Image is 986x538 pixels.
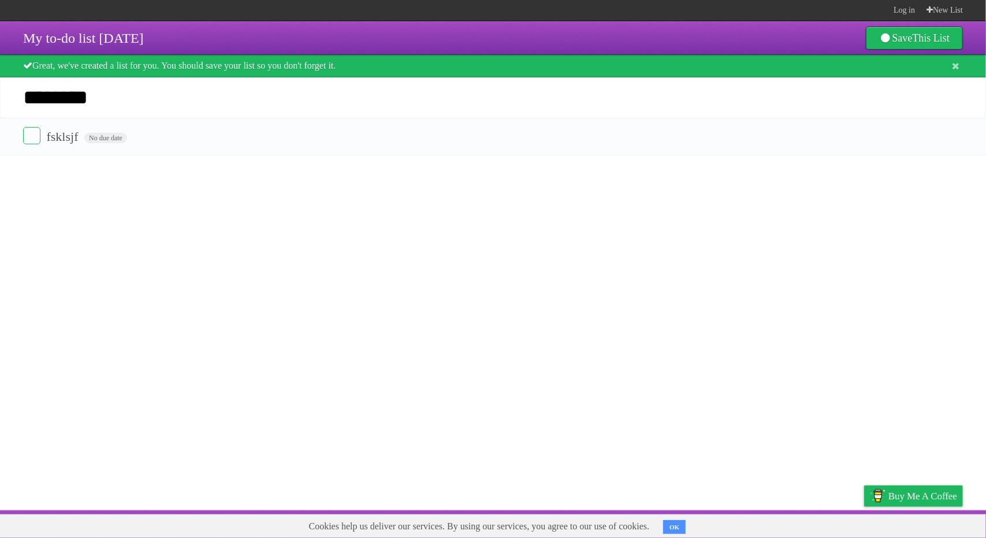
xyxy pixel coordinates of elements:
[912,32,950,44] b: This List
[857,513,885,535] a: Privacy
[23,127,40,144] label: Done
[888,486,957,506] span: Buy me a coffee
[899,513,963,535] a: Suggest a feature
[663,520,686,534] button: OK
[727,513,750,535] a: About
[870,486,885,506] img: Buy me a coffee
[820,513,843,535] a: Terms
[864,485,963,507] a: Buy me a coffee
[866,27,963,50] a: SaveThis List
[23,31,144,46] span: My to-do list [DATE]
[764,513,806,535] a: Developers
[297,515,661,538] span: Cookies help us deliver our services. By using our services, you agree to our use of cookies.
[47,129,81,144] span: fsklsjf
[84,133,127,143] span: No due date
